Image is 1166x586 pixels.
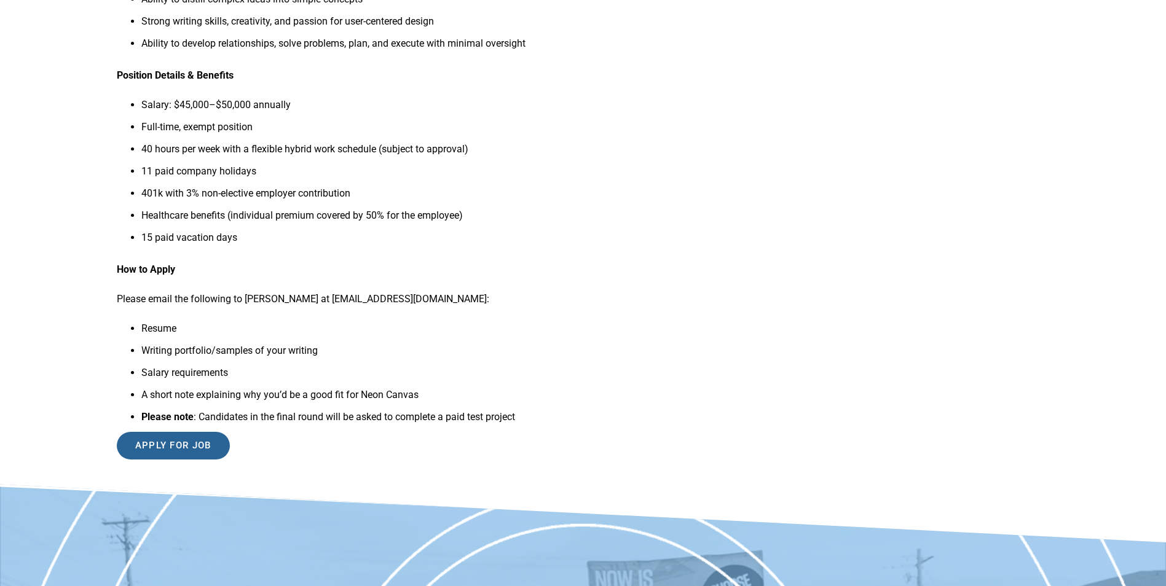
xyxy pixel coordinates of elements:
[141,14,754,36] li: Strong writing skills, creativity, and passion for user-centered design
[141,365,754,388] li: Salary requirements
[117,292,754,307] p: Please email the following to [PERSON_NAME] at [EMAIL_ADDRESS][DOMAIN_NAME]:
[117,432,230,459] input: Apply for job
[141,343,754,365] li: Writing portfolio/samples of your writing
[117,264,175,275] strong: How to Apply
[141,321,754,343] li: Resume
[141,411,194,423] strong: Please note
[141,230,754,252] li: 15 paid vacation days
[141,410,754,432] li: : Candidates in the final round will be asked to complete a paid test project
[117,69,234,81] strong: Position Details & Benefits
[141,186,754,208] li: 401k with 3% non-elective employer contribution
[141,142,754,164] li: 40 hours per week with a flexible hybrid work schedule (subject to approval)
[141,388,754,410] li: A short note explaining why you’d be a good fit for Neon Canvas
[141,98,754,120] li: Salary: $45,000–$50,000 annually
[141,164,754,186] li: 11 paid company holidays
[141,120,754,142] li: Full-time, exempt position
[141,208,754,230] li: Healthcare benefits (individual premium covered by 50% for the employee)
[141,36,754,58] li: Ability to develop relationships, solve problems, plan, and execute with minimal oversight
